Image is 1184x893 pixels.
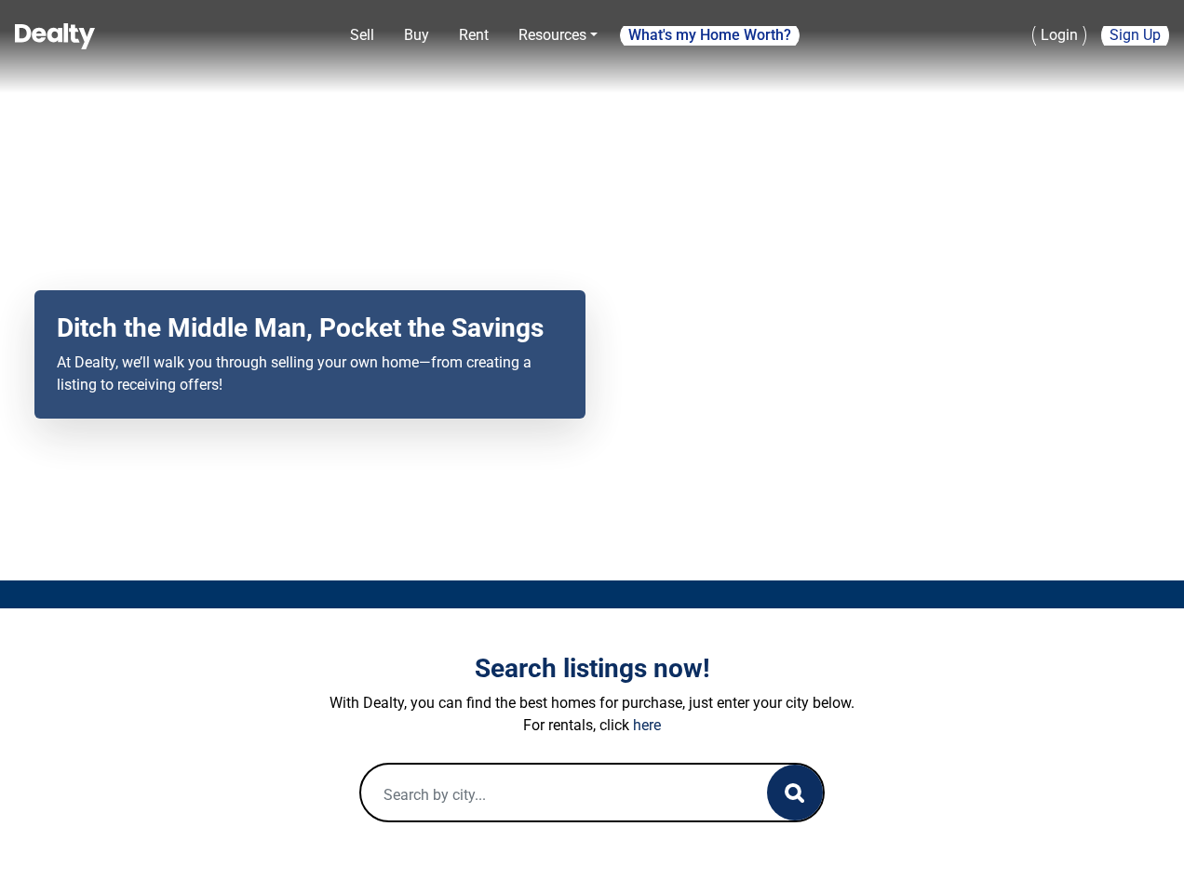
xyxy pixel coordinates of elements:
[361,765,730,824] input: Search by city...
[451,17,496,54] a: Rent
[57,352,563,396] p: At Dealty, we’ll walk you through selling your own home—from creating a listing to receiving offers!
[75,692,1109,714] p: With Dealty, you can find the best homes for purchase, just enter your city below.
[1121,830,1165,874] iframe: Intercom live chat
[620,20,800,50] a: What's my Home Worth?
[75,653,1109,685] h3: Search listings now!
[75,714,1109,737] p: For rentals, click
[633,716,661,734] a: here
[57,313,563,344] h2: Ditch the Middle Man, Pocket the Savings
[343,17,382,54] a: Sell
[1032,16,1086,55] a: Login
[1101,16,1169,55] a: Sign Up
[397,17,437,54] a: Buy
[511,17,605,54] a: Resources
[15,23,95,49] img: Dealty - Buy, Sell & Rent Homes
